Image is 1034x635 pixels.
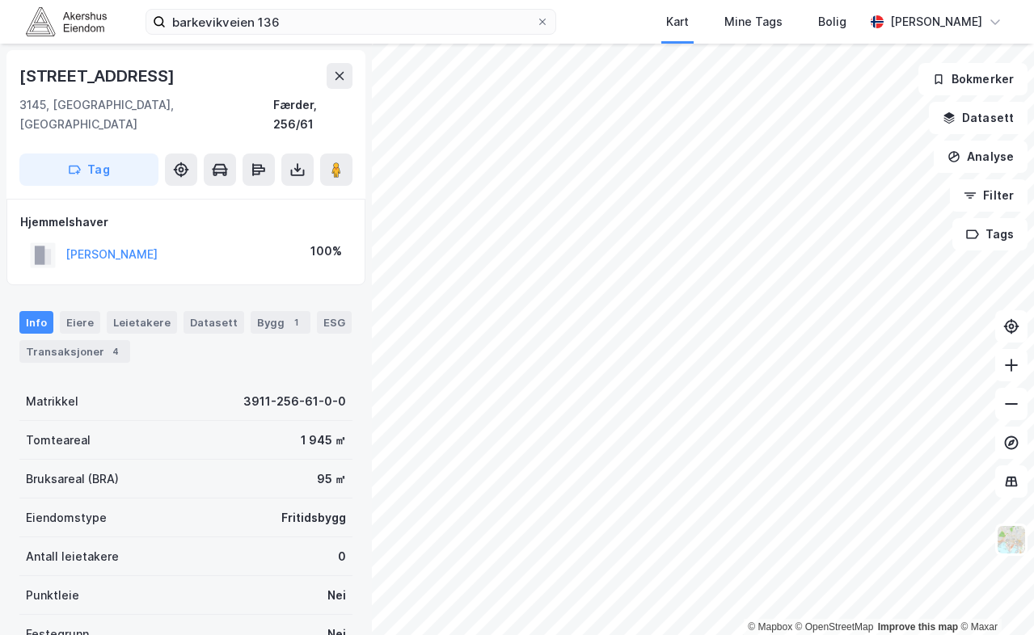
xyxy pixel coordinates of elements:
div: [PERSON_NAME] [890,12,982,32]
div: Datasett [184,311,244,334]
iframe: Chat Widget [953,557,1034,635]
div: 100% [310,242,342,261]
div: Matrikkel [26,392,78,411]
div: Punktleie [26,586,79,605]
div: 4 [108,343,124,360]
button: Analyse [934,141,1028,173]
div: Kart [666,12,689,32]
div: 1 945 ㎡ [301,431,346,450]
button: Tags [952,218,1028,250]
div: 0 [338,547,346,566]
div: [STREET_ADDRESS] [19,63,178,89]
div: Bruksareal (BRA) [26,469,119,489]
div: Nei [327,586,346,605]
div: Mine Tags [724,12,783,32]
div: 95 ㎡ [317,469,346,489]
div: ESG [317,311,352,334]
button: Datasett [929,102,1028,134]
div: 3911-256-61-0-0 [243,392,346,411]
a: Improve this map [878,621,958,633]
div: Kontrollprogram for chat [953,557,1034,635]
img: Z [996,524,1027,555]
div: Hjemmelshaver [20,212,352,232]
div: Bygg [251,311,310,334]
button: Tag [19,153,158,186]
div: Leietakere [107,311,177,334]
a: Mapbox [748,621,792,633]
div: Færder, 256/61 [273,95,352,134]
input: Søk på adresse, matrikkel, gårdeiere, leietakere eller personer [166,10,536,34]
a: OpenStreetMap [796,621,874,633]
div: Tomteareal [26,431,91,450]
div: Info [19,311,53,334]
div: Eiendomstype [26,508,107,528]
div: 3145, [GEOGRAPHIC_DATA], [GEOGRAPHIC_DATA] [19,95,273,134]
div: Antall leietakere [26,547,119,566]
div: Eiere [60,311,100,334]
div: Bolig [818,12,846,32]
button: Bokmerker [918,63,1028,95]
div: Transaksjoner [19,340,130,363]
div: Fritidsbygg [281,508,346,528]
button: Filter [950,179,1028,212]
div: 1 [288,314,304,330]
img: akershus-eiendom-logo.9091f326c980b4bce74ccdd9f866810c.svg [26,7,107,36]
